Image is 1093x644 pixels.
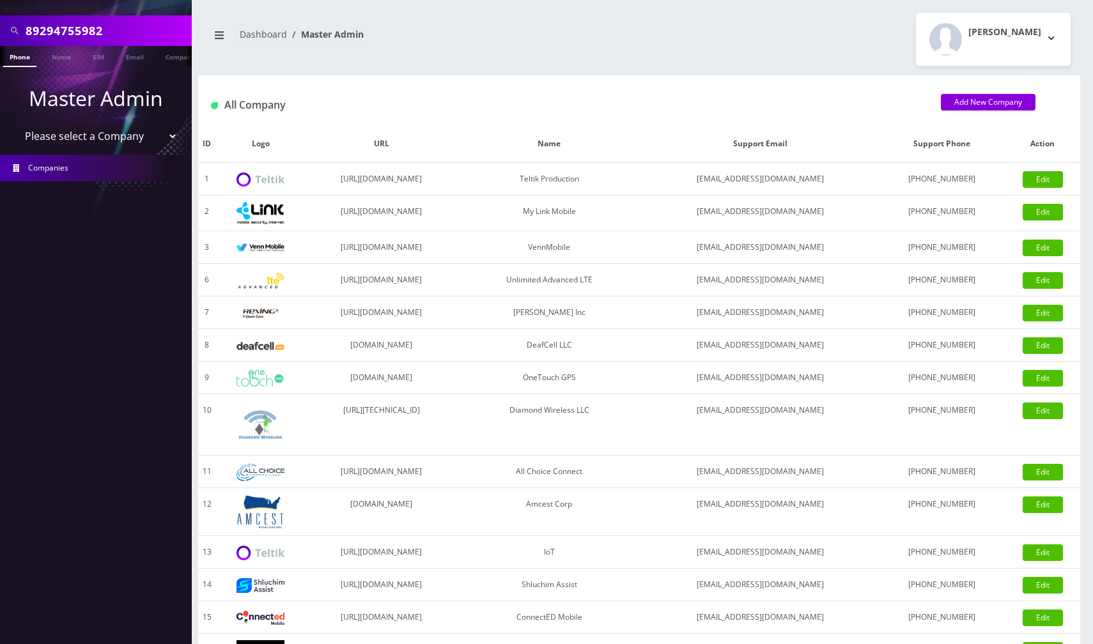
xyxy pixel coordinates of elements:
h1: All Company [211,99,922,111]
a: Phone [3,46,36,67]
td: [URL][DOMAIN_NAME] [306,195,458,231]
td: [EMAIL_ADDRESS][DOMAIN_NAME] [641,569,879,601]
nav: breadcrumb [208,21,630,57]
td: 15 [198,601,216,634]
input: Search All Companies [26,19,189,43]
img: Amcest Corp [236,494,284,529]
td: 14 [198,569,216,601]
a: Edit [1023,609,1063,626]
td: [EMAIL_ADDRESS][DOMAIN_NAME] [641,601,879,634]
a: Edit [1023,370,1063,387]
th: ID [198,125,216,163]
td: [PHONE_NUMBER] [880,329,1005,362]
td: [URL][DOMAIN_NAME] [306,231,458,264]
td: All Choice Connect [457,456,641,488]
td: 12 [198,488,216,536]
td: 10 [198,394,216,456]
td: [EMAIL_ADDRESS][DOMAIN_NAME] [641,296,879,329]
img: All Choice Connect [236,464,284,481]
td: [PHONE_NUMBER] [880,456,1005,488]
a: Add New Company [941,94,1035,111]
td: 3 [198,231,216,264]
td: Shluchim Assist [457,569,641,601]
td: [EMAIL_ADDRESS][DOMAIN_NAME] [641,163,879,195]
a: Edit [1023,337,1063,354]
td: [PHONE_NUMBER] [880,488,1005,536]
img: VennMobile [236,243,284,252]
td: [PHONE_NUMBER] [880,362,1005,394]
img: All Company [211,102,218,109]
a: Edit [1023,240,1063,256]
img: Rexing Inc [236,307,284,319]
a: Edit [1023,496,1063,513]
td: IoT [457,536,641,569]
td: 13 [198,536,216,569]
td: [EMAIL_ADDRESS][DOMAIN_NAME] [641,195,879,231]
td: 6 [198,264,216,296]
td: [PHONE_NUMBER] [880,601,1005,634]
a: Edit [1023,464,1063,480]
td: [PHONE_NUMBER] [880,569,1005,601]
td: [URL][DOMAIN_NAME] [306,536,458,569]
a: Edit [1023,272,1063,289]
a: Company [159,46,202,66]
td: [URL][DOMAIN_NAME] [306,264,458,296]
td: [DOMAIN_NAME] [306,362,458,394]
td: [EMAIL_ADDRESS][DOMAIN_NAME] [641,264,879,296]
td: [URL][TECHNICAL_ID] [306,394,458,456]
td: [EMAIL_ADDRESS][DOMAIN_NAME] [641,536,879,569]
td: [DOMAIN_NAME] [306,488,458,536]
a: Edit [1023,544,1063,561]
span: Companies [28,162,68,173]
img: Teltik Production [236,172,284,187]
a: Edit [1023,171,1063,188]
a: Name [45,46,77,66]
td: 7 [198,296,216,329]
a: Edit [1023,204,1063,220]
img: My Link Mobile [236,202,284,224]
a: SIM [86,46,111,66]
img: OneTouch GPS [236,370,284,387]
td: [EMAIL_ADDRESS][DOMAIN_NAME] [641,329,879,362]
td: [URL][DOMAIN_NAME] [306,163,458,195]
td: [PHONE_NUMBER] [880,231,1005,264]
td: VennMobile [457,231,641,264]
td: My Link Mobile [457,195,641,231]
td: [URL][DOMAIN_NAME] [306,601,458,634]
td: Diamond Wireless LLC [457,394,641,456]
td: 2 [198,195,216,231]
strong: Global [66,1,99,15]
th: Name [457,125,641,163]
td: [PHONE_NUMBER] [880,394,1005,456]
td: [PHONE_NUMBER] [880,163,1005,195]
img: Shluchim Assist [236,578,284,593]
td: [PHONE_NUMBER] [880,296,1005,329]
td: 8 [198,329,216,362]
td: [EMAIL_ADDRESS][DOMAIN_NAME] [641,362,879,394]
img: DeafCell LLC [236,342,284,350]
img: ConnectED Mobile [236,611,284,625]
th: Support Phone [880,125,1005,163]
td: [PERSON_NAME] Inc [457,296,641,329]
td: Amcest Corp [457,488,641,536]
th: Action [1005,125,1080,163]
th: URL [306,125,458,163]
td: ConnectED Mobile [457,601,641,634]
a: Edit [1023,402,1063,419]
td: [EMAIL_ADDRESS][DOMAIN_NAME] [641,231,879,264]
th: Support Email [641,125,879,163]
th: Logo [216,125,306,163]
td: [URL][DOMAIN_NAME] [306,456,458,488]
td: [URL][DOMAIN_NAME] [306,569,458,601]
td: [PHONE_NUMBER] [880,536,1005,569]
td: [PHONE_NUMBER] [880,264,1005,296]
a: Edit [1023,305,1063,321]
td: Teltik Production [457,163,641,195]
td: OneTouch GPS [457,362,641,394]
a: Email [120,46,150,66]
img: Unlimited Advanced LTE [236,273,284,289]
td: DeafCell LLC [457,329,641,362]
td: 9 [198,362,216,394]
td: [URL][DOMAIN_NAME] [306,296,458,329]
button: [PERSON_NAME] [916,13,1071,66]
